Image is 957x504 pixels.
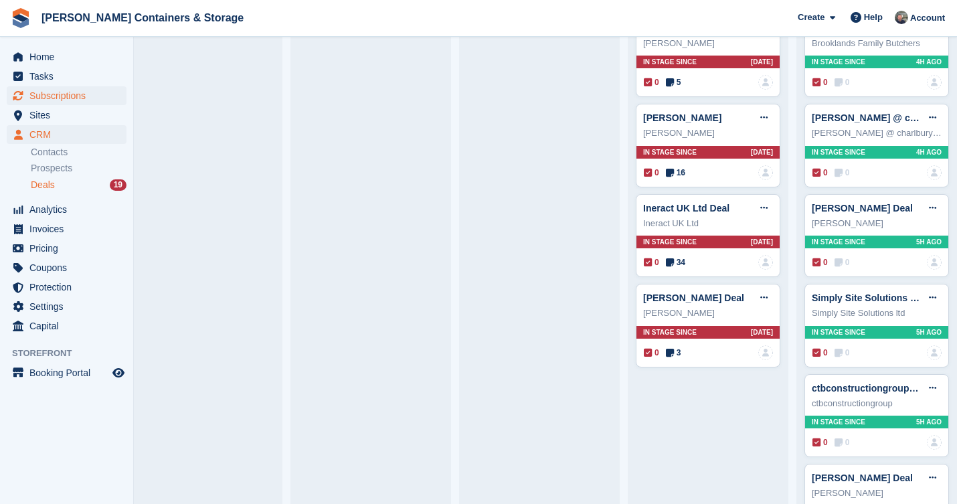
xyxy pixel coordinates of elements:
[812,397,942,410] div: ctbconstructiongroup
[751,57,773,67] span: [DATE]
[7,86,126,105] a: menu
[7,125,126,144] a: menu
[812,147,865,157] span: In stage since
[751,327,773,337] span: [DATE]
[644,167,659,179] span: 0
[29,67,110,86] span: Tasks
[798,11,824,24] span: Create
[927,165,942,180] img: deal-assignee-blank
[643,307,773,320] div: [PERSON_NAME]
[812,417,865,427] span: In stage since
[7,200,126,219] a: menu
[812,57,865,67] span: In stage since
[916,237,942,247] span: 5H AGO
[29,106,110,124] span: Sites
[835,256,850,268] span: 0
[643,37,773,50] div: [PERSON_NAME]
[7,317,126,335] a: menu
[31,146,126,159] a: Contacts
[29,297,110,316] span: Settings
[12,347,133,360] span: Storefront
[11,8,31,28] img: stora-icon-8386f47178a22dfd0bd8f6a31ec36ba5ce8667c1dd55bd0f319d3a0aa187defe.svg
[812,167,828,179] span: 0
[812,256,828,268] span: 0
[31,178,126,192] a: Deals 19
[36,7,249,29] a: [PERSON_NAME] Containers & Storage
[835,167,850,179] span: 0
[7,258,126,277] a: menu
[7,220,126,238] a: menu
[643,327,697,337] span: In stage since
[110,179,126,191] div: 19
[812,203,913,214] a: [PERSON_NAME] Deal
[29,200,110,219] span: Analytics
[643,57,697,67] span: In stage since
[916,327,942,337] span: 5H AGO
[7,297,126,316] a: menu
[812,487,942,500] div: [PERSON_NAME]
[812,237,865,247] span: In stage since
[7,67,126,86] a: menu
[758,255,773,270] img: deal-assignee-blank
[110,365,126,381] a: Preview store
[916,417,942,427] span: 5H AGO
[927,435,942,450] img: deal-assignee-blank
[29,220,110,238] span: Invoices
[643,217,773,230] div: Ineract UK Ltd
[666,347,681,359] span: 3
[7,48,126,66] a: menu
[31,162,72,175] span: Prospects
[835,347,850,359] span: 0
[916,147,942,157] span: 4H AGO
[7,106,126,124] a: menu
[666,256,685,268] span: 34
[29,86,110,105] span: Subscriptions
[643,112,721,123] a: [PERSON_NAME]
[29,317,110,335] span: Capital
[812,292,944,303] a: Simply Site Solutions ltd Deal
[751,237,773,247] span: [DATE]
[644,256,659,268] span: 0
[29,239,110,258] span: Pricing
[666,76,681,88] span: 5
[812,76,828,88] span: 0
[758,345,773,360] img: deal-assignee-blank
[812,436,828,448] span: 0
[927,255,942,270] img: deal-assignee-blank
[643,292,744,303] a: [PERSON_NAME] Deal
[31,161,126,175] a: Prospects
[7,278,126,297] a: menu
[29,363,110,382] span: Booking Portal
[812,347,828,359] span: 0
[927,75,942,90] img: deal-assignee-blank
[29,48,110,66] span: Home
[812,307,942,320] div: Simply Site Solutions ltd
[910,11,945,25] span: Account
[812,383,932,394] a: ctbconstructiongroup Deal
[758,165,773,180] img: deal-assignee-blank
[758,75,773,90] a: deal-assignee-blank
[29,258,110,277] span: Coupons
[812,217,942,230] div: [PERSON_NAME]
[927,345,942,360] img: deal-assignee-blank
[666,167,685,179] span: 16
[643,203,729,214] a: Ineract UK Ltd Deal
[644,347,659,359] span: 0
[812,37,942,50] div: Brooklands Family Butchers
[29,125,110,144] span: CRM
[835,436,850,448] span: 0
[835,76,850,88] span: 0
[864,11,883,24] span: Help
[812,327,865,337] span: In stage since
[916,57,942,67] span: 4H AGO
[643,127,773,140] div: [PERSON_NAME]
[643,237,697,247] span: In stage since
[643,147,697,157] span: In stage since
